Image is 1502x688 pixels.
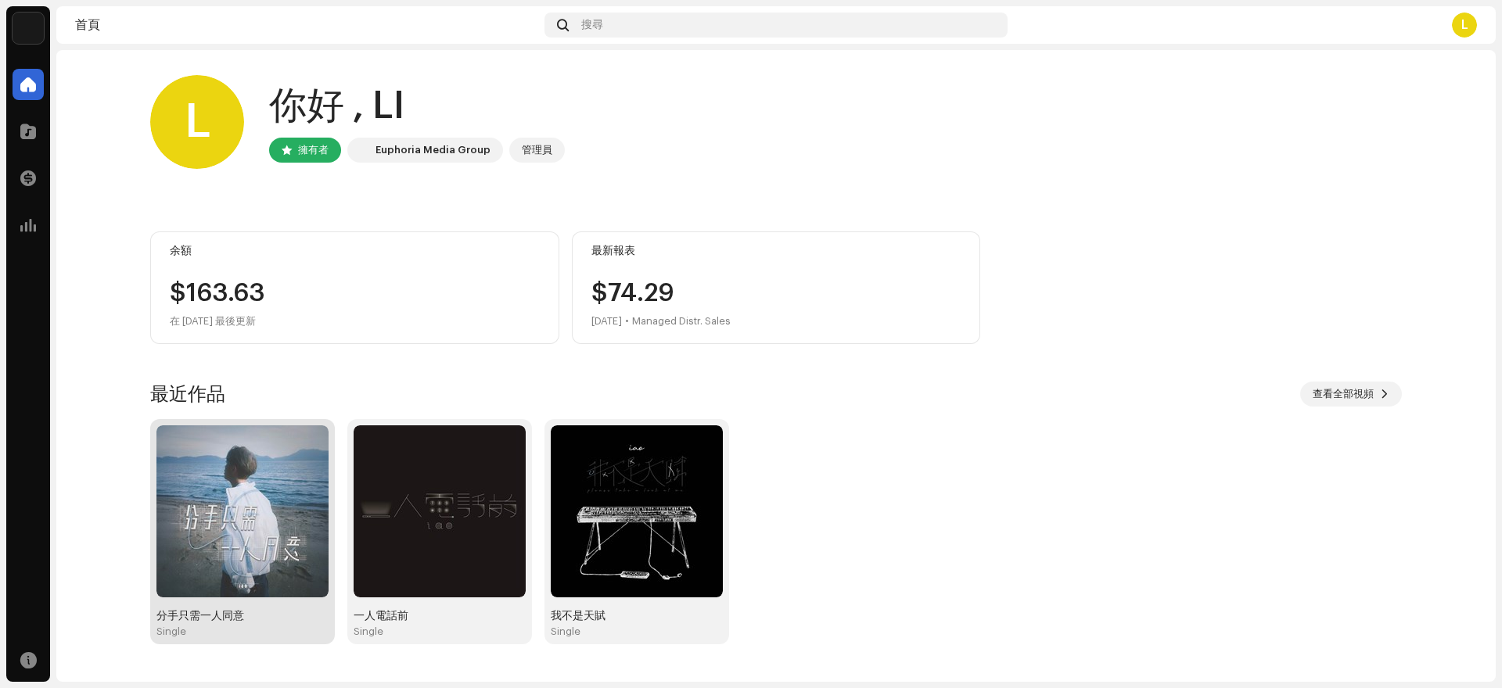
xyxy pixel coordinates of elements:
div: 首頁 [75,19,538,31]
re-o-card-value: 最新報表 [572,231,981,344]
div: L [150,75,244,169]
h3: 最近作品 [150,382,225,407]
span: 查看全部視頻 [1313,378,1374,410]
div: Single [551,625,580,638]
div: 在 [DATE] 最後更新 [170,312,540,331]
div: 分手只需一人同意 [156,610,329,622]
img: de0d2825-999c-4937-b35a-9adca56ee094 [350,141,369,159]
div: 我不是天賦 [551,610,723,622]
div: Managed Distr. Sales [632,312,731,331]
button: 查看全部視頻 [1300,382,1402,407]
img: 92172266-283e-4eec-b9b8-88c9a8d01863 [156,425,329,597]
span: 搜尋 [581,19,603,31]
div: 擁有者 [298,141,329,159]
div: Euphoria Media Group [375,141,490,159]
div: 最新報表 [591,245,961,257]
div: L [1452,13,1477,38]
img: de0d2825-999c-4937-b35a-9adca56ee094 [13,13,44,44]
div: 一人電話前 [354,610,526,622]
re-o-card-value: 余額 [150,231,559,344]
div: 余額 [170,245,540,257]
div: 你好 , LI [269,81,565,131]
div: • [625,312,629,331]
div: Single [156,625,186,638]
img: 82e9fb02-5651-42fc-ab33-02adf44df0e5 [354,425,526,597]
img: 2576e5b9-d657-4374-8823-c96fe0801412 [551,425,723,597]
div: Single [354,625,383,638]
div: 管理員 [522,141,552,159]
div: [DATE] [591,312,622,331]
